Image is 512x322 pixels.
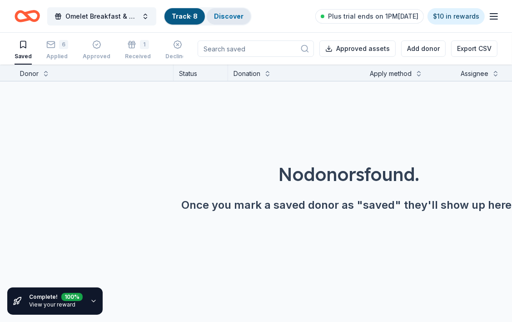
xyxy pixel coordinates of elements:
div: Saved [15,53,32,60]
div: Approved [83,53,110,60]
div: Applied [46,48,68,55]
button: Track· 8Discover [164,7,252,25]
span: Plus trial ends on 1PM[DATE] [328,11,418,22]
button: Approved [83,36,110,65]
input: Search saved [198,40,314,57]
div: Donor [20,68,39,79]
a: Discover [214,12,244,20]
div: Assignee [461,68,488,79]
span: Omelet Breakfast & Silent Auction Fundraiser [65,11,138,22]
div: Received [125,53,151,60]
button: Saved [15,36,32,65]
a: $10 in rewards [427,8,485,25]
a: View your reward [29,301,75,308]
div: Donation [234,68,260,79]
div: Declined [165,53,189,60]
button: Export CSV [451,40,497,57]
div: Apply method [370,68,412,79]
a: Plus trial ends on 1PM[DATE] [315,9,424,24]
div: Complete! [29,293,83,301]
button: Approved assets [319,40,396,57]
div: Status [174,65,228,81]
a: Home [15,5,40,27]
div: 1 [140,40,149,49]
div: 6 [59,35,68,44]
button: 1Received [125,36,151,65]
button: Omelet Breakfast & Silent Auction Fundraiser [47,7,156,25]
button: Declined [165,36,189,65]
a: Track· 8 [172,12,198,20]
button: Add donor [401,40,446,57]
div: 100 % [61,291,83,299]
button: 6Applied [46,36,68,65]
